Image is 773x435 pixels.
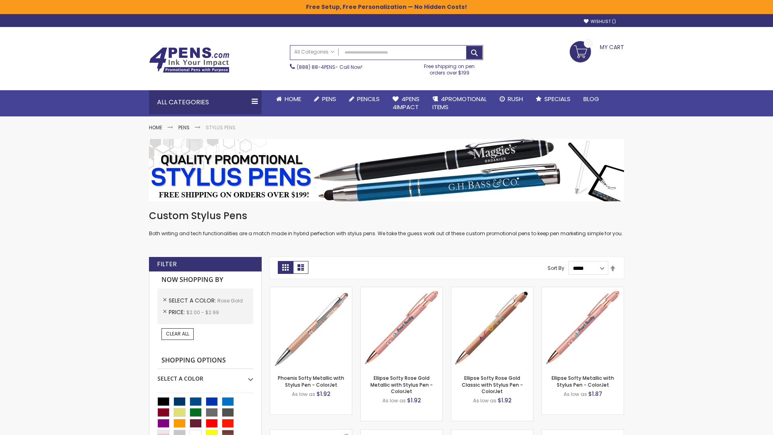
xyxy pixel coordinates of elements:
[564,391,587,398] span: As low as
[297,64,335,70] a: (888) 88-4PENS
[451,287,533,294] a: Ellipse Softy Rose Gold Classic with Stylus Pen - ColorJet-Rose Gold
[169,308,186,316] span: Price
[186,309,219,316] span: $2.00 - $2.99
[357,95,380,103] span: Pencils
[149,209,624,237] div: Both writing and tech functionalities are a match made in hybrid perfection with stylus pens. We ...
[149,90,262,114] div: All Categories
[166,330,189,337] span: Clear All
[149,124,162,131] a: Home
[451,287,533,369] img: Ellipse Softy Rose Gold Classic with Stylus Pen - ColorJet-Rose Gold
[294,49,335,55] span: All Categories
[322,95,336,103] span: Pens
[584,19,616,25] a: Wishlist
[386,90,426,116] a: 4Pens4impact
[498,396,512,404] span: $1.92
[157,271,253,288] strong: Now Shopping by
[149,47,229,73] img: 4Pens Custom Pens and Promotional Products
[370,375,433,394] a: Ellipse Softy Rose Gold Metallic with Stylus Pen - ColorJet
[217,297,243,304] span: Rose Gold
[308,90,343,108] a: Pens
[278,261,293,274] strong: Grid
[407,396,421,404] span: $1.92
[161,328,194,340] a: Clear All
[529,90,577,108] a: Specials
[297,64,362,70] span: - Call Now!
[473,397,496,404] span: As low as
[157,260,177,269] strong: Filter
[361,287,442,369] img: Ellipse Softy Rose Gold Metallic with Stylus Pen - ColorJet-Rose Gold
[432,95,487,111] span: 4PROMOTIONAL ITEMS
[157,352,253,369] strong: Shopping Options
[178,124,190,131] a: Pens
[270,90,308,108] a: Home
[361,287,442,294] a: Ellipse Softy Rose Gold Metallic with Stylus Pen - ColorJet-Rose Gold
[542,287,624,369] img: Ellipse Softy Metallic with Stylus Pen - ColorJet-Rose Gold
[544,95,570,103] span: Specials
[149,139,624,201] img: Stylus Pens
[285,95,301,103] span: Home
[542,287,624,294] a: Ellipse Softy Metallic with Stylus Pen - ColorJet-Rose Gold
[588,390,602,398] span: $1.87
[552,375,614,388] a: Ellipse Softy Metallic with Stylus Pen - ColorJet
[416,60,484,76] div: Free shipping on pen orders over $199
[548,265,564,271] label: Sort By
[583,95,599,103] span: Blog
[270,287,352,294] a: Phoenix Softy Metallic with Stylus Pen - ColorJet-Rose gold
[316,390,331,398] span: $1.92
[278,375,344,388] a: Phoenix Softy Metallic with Stylus Pen - ColorJet
[149,209,624,222] h1: Custom Stylus Pens
[493,90,529,108] a: Rush
[292,391,315,398] span: As low as
[206,124,236,131] strong: Stylus Pens
[508,95,523,103] span: Rush
[169,296,217,304] span: Select A Color
[577,90,606,108] a: Blog
[462,375,523,394] a: Ellipse Softy Rose Gold Classic with Stylus Pen - ColorJet
[290,46,339,59] a: All Categories
[343,90,386,108] a: Pencils
[382,397,406,404] span: As low as
[393,95,420,111] span: 4Pens 4impact
[426,90,493,116] a: 4PROMOTIONALITEMS
[270,287,352,369] img: Phoenix Softy Metallic with Stylus Pen - ColorJet-Rose gold
[157,369,253,383] div: Select A Color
